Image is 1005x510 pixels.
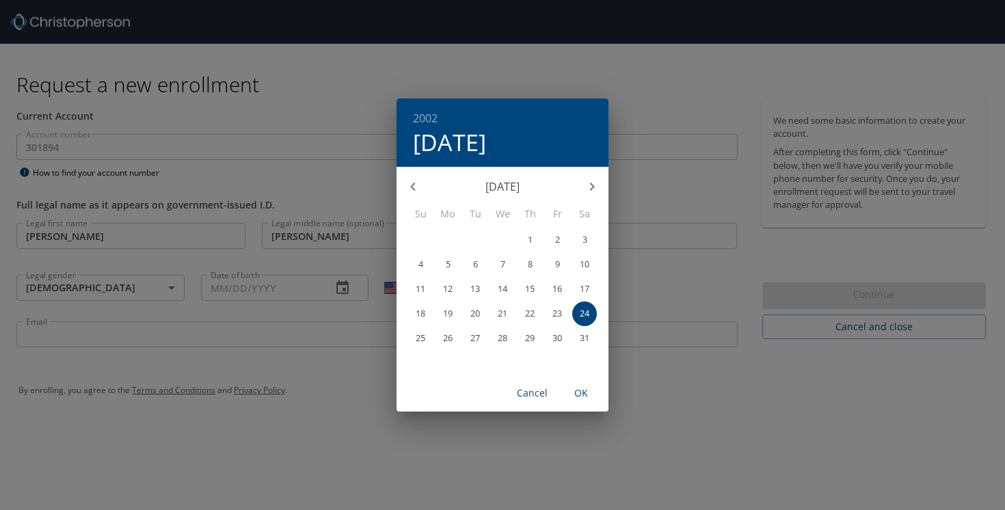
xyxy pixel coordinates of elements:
[572,277,597,301] button: 17
[490,301,515,326] button: 21
[545,326,569,351] button: 30
[435,277,460,301] button: 12
[545,252,569,277] button: 9
[470,284,480,293] p: 13
[528,260,533,269] p: 8
[463,206,487,222] span: Tu
[500,260,505,269] p: 7
[510,381,554,406] button: Cancel
[408,206,433,222] span: Su
[545,206,569,222] span: Fr
[525,334,535,343] p: 29
[416,309,425,318] p: 18
[518,277,542,301] button: 15
[435,326,460,351] button: 26
[435,206,460,222] span: Mo
[490,277,515,301] button: 14
[498,309,507,318] p: 21
[572,228,597,252] button: 3
[545,277,569,301] button: 16
[416,334,425,343] p: 25
[545,301,569,326] button: 23
[463,277,487,301] button: 13
[408,301,433,326] button: 18
[545,228,569,252] button: 2
[470,309,480,318] p: 20
[429,178,576,195] p: [DATE]
[490,206,515,222] span: We
[552,284,562,293] p: 16
[443,334,453,343] p: 26
[572,326,597,351] button: 31
[490,326,515,351] button: 28
[463,252,487,277] button: 6
[463,301,487,326] button: 20
[443,284,453,293] p: 12
[498,334,507,343] p: 28
[443,309,453,318] p: 19
[498,284,507,293] p: 14
[572,206,597,222] span: Sa
[555,235,560,244] p: 2
[552,334,562,343] p: 30
[572,301,597,326] button: 24
[518,252,542,277] button: 8
[580,260,589,269] p: 10
[565,385,598,402] span: OK
[413,128,486,157] button: [DATE]
[408,277,433,301] button: 11
[413,109,438,128] button: 2002
[552,309,562,318] p: 23
[518,228,542,252] button: 1
[528,235,533,244] p: 1
[435,252,460,277] button: 5
[559,381,603,406] button: OK
[525,284,535,293] p: 15
[518,326,542,351] button: 29
[572,252,597,277] button: 10
[555,260,560,269] p: 9
[435,301,460,326] button: 19
[490,252,515,277] button: 7
[473,260,478,269] p: 6
[518,206,542,222] span: Th
[418,260,423,269] p: 4
[582,235,587,244] p: 3
[525,309,535,318] p: 22
[470,334,480,343] p: 27
[580,334,589,343] p: 31
[580,284,589,293] p: 17
[408,252,433,277] button: 4
[446,260,451,269] p: 5
[518,301,542,326] button: 22
[408,326,433,351] button: 25
[416,284,425,293] p: 11
[463,326,487,351] button: 27
[580,309,589,318] p: 24
[515,385,548,402] span: Cancel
